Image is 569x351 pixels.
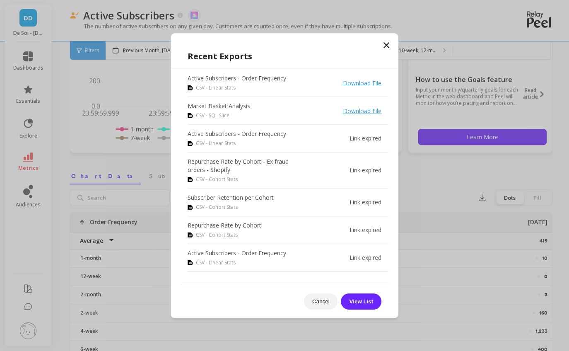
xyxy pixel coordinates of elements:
span: CSV - SQL Slice [196,112,229,119]
img: csv icon [188,260,193,265]
p: Active Subscribers - Order Frequency [188,74,286,82]
p: Active Subscribers - Order Frequency [188,249,286,257]
img: csv icon [188,205,193,210]
p: Active Subscribers - Order Frequency [188,130,286,138]
span: CSV - Cohort Stats [196,231,238,239]
img: csv icon [188,85,193,90]
p: Link expired [350,166,381,174]
img: csv icon [188,177,193,182]
p: Subscriber Retention per Cohort [188,194,274,202]
p: Link expired [350,134,381,143]
a: Download File [343,79,381,87]
span: CSV - Cohort Stats [196,176,238,183]
span: CSV - Linear Stats [196,84,236,92]
p: Repurchase Rate by Cohort - Ex fraud orders - Shopify [188,157,304,174]
span: CSV - Linear Stats [196,259,236,266]
h1: Recent Exports [188,50,381,63]
button: Cancel [304,293,338,310]
img: csv icon [188,141,193,146]
p: Market Basket Analysis [188,102,250,110]
p: Repurchase Rate by Cohort [188,221,261,230]
p: Link expired [350,254,381,262]
button: View List [341,293,381,310]
p: Link expired [350,198,381,206]
a: Download File [343,107,381,115]
img: csv icon [188,113,193,118]
img: csv icon [188,232,193,237]
p: Link expired [350,226,381,234]
span: CSV - Cohort Stats [196,203,238,211]
span: CSV - Linear Stats [196,140,236,147]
